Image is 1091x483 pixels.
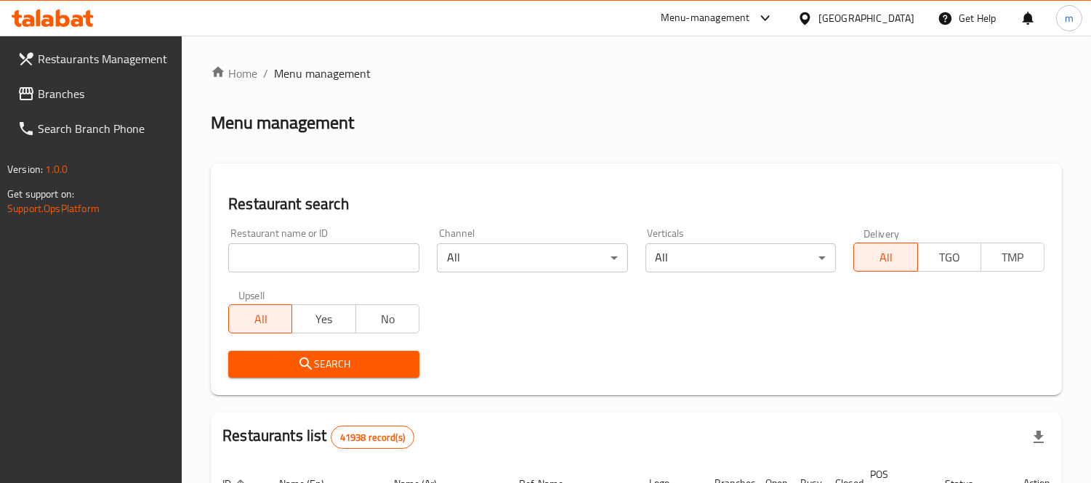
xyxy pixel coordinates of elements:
button: All [228,304,292,333]
a: Branches [6,76,182,111]
button: TGO [917,243,981,272]
span: Version: [7,160,43,179]
span: All [860,247,911,268]
span: All [235,309,286,330]
button: TMP [981,243,1044,272]
div: Total records count [331,426,414,449]
span: Search [240,355,408,373]
nav: breadcrumb [211,65,1062,82]
span: Yes [298,309,350,330]
a: Support.OpsPlatform [7,199,100,218]
span: Restaurants Management [38,50,171,68]
a: Search Branch Phone [6,111,182,146]
li: / [263,65,268,82]
div: All [645,243,837,272]
span: Menu management [274,65,371,82]
a: Restaurants Management [6,41,182,76]
span: Search Branch Phone [38,120,171,137]
span: TMP [987,247,1039,268]
span: TGO [924,247,975,268]
span: 41938 record(s) [331,431,414,445]
label: Upsell [238,290,265,300]
button: Yes [291,304,355,333]
div: [GEOGRAPHIC_DATA] [818,10,914,26]
button: No [355,304,419,333]
h2: Menu management [211,111,354,134]
label: Delivery [863,228,900,238]
span: Get support on: [7,184,74,203]
a: Home [211,65,257,82]
span: 1.0.0 [45,160,68,179]
h2: Restaurants list [222,425,414,449]
span: No [362,309,414,330]
div: Menu-management [661,9,750,27]
div: All [437,243,628,272]
span: m [1065,10,1074,26]
div: Export file [1021,420,1056,455]
span: Branches [38,85,171,102]
h2: Restaurant search [228,193,1044,215]
input: Search for restaurant name or ID.. [228,243,419,272]
button: All [853,243,917,272]
button: Search [228,351,419,378]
